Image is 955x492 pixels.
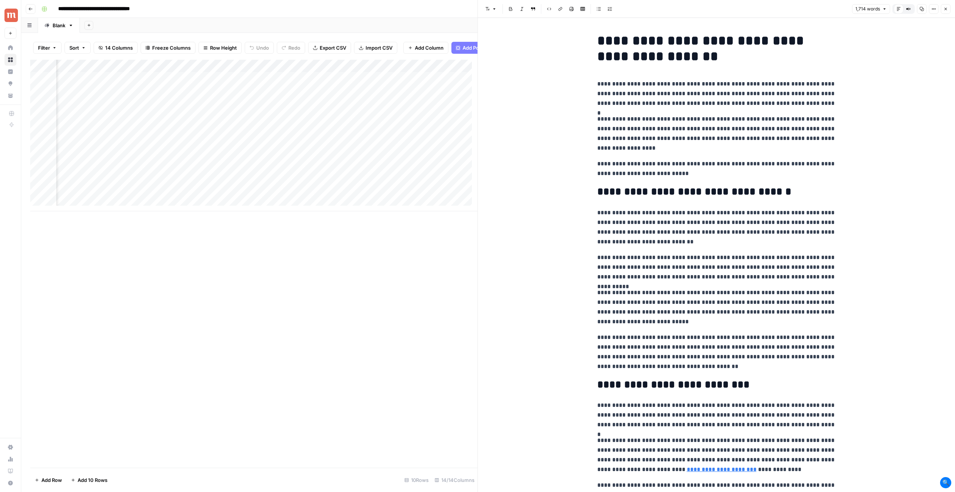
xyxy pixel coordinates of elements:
a: Learning Hub [4,465,16,477]
div: 10 Rows [401,474,432,486]
button: Add Row [30,474,66,486]
button: Sort [65,42,91,54]
button: Import CSV [354,42,397,54]
span: Freeze Columns [152,44,191,52]
span: Sort [69,44,79,52]
span: Undo [256,44,269,52]
span: Add Power Agent [463,44,503,52]
button: Redo [277,42,305,54]
button: Workspace: Maple [4,6,16,25]
button: 1,714 words [852,4,890,14]
span: Row Height [210,44,237,52]
span: Filter [38,44,50,52]
span: Add 10 Rows [78,476,107,484]
span: Export CSV [320,44,346,52]
button: Filter [33,42,62,54]
span: 14 Columns [105,44,133,52]
button: Row Height [198,42,242,54]
button: Export CSV [308,42,351,54]
span: Import CSV [366,44,392,52]
a: Home [4,42,16,54]
a: Browse [4,54,16,66]
div: 14/14 Columns [432,474,477,486]
button: Help + Support [4,477,16,489]
span: Add Column [415,44,444,52]
span: Redo [288,44,300,52]
button: 14 Columns [94,42,138,54]
button: Add Column [403,42,448,54]
a: Your Data [4,90,16,102]
button: Freeze Columns [141,42,195,54]
div: Blank [53,22,65,29]
button: Undo [245,42,274,54]
a: Blank [38,18,80,33]
a: Settings [4,441,16,453]
span: 1,714 words [855,6,880,12]
button: Add Power Agent [451,42,508,54]
a: Opportunities [4,78,16,90]
span: Add Row [41,476,62,484]
a: Usage [4,453,16,465]
img: Maple Logo [4,9,18,22]
button: Add 10 Rows [66,474,112,486]
a: Insights [4,66,16,78]
span: 🔍 [940,477,951,488]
